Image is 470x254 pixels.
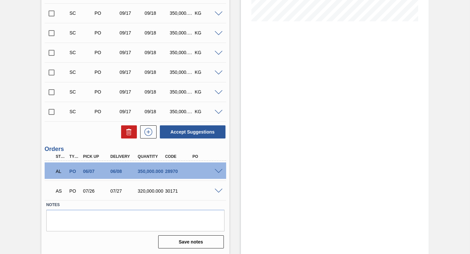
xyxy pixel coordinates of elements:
div: Code [163,154,193,159]
div: 07/27/2025 [109,188,139,194]
div: 09/18/2025 [143,109,170,114]
div: Suggestion Created [68,11,95,16]
div: 350,000.000 [168,109,195,114]
div: Suggestion Created [68,89,95,95]
button: Accept Suggestions [160,125,225,138]
div: Purchase order [93,50,120,55]
div: New suggestion [137,125,157,138]
div: Purchase order [68,188,81,194]
div: Delete Suggestions [118,125,137,138]
div: 350,000.000 [168,11,195,16]
div: KG [193,30,220,35]
p: AS [56,188,66,194]
div: 320,000.000 [136,188,166,194]
div: 09/17/2025 [118,11,145,16]
div: 09/18/2025 [143,70,170,75]
div: 06/07/2025 [81,169,111,174]
div: Suggestion Created [68,50,95,55]
div: Purchase order [93,70,120,75]
div: 07/26/2025 [81,188,111,194]
div: Suggestion Created [68,70,95,75]
div: 350,000.000 [168,89,195,95]
div: Suggestion Created [68,30,95,35]
div: Waiting for PO SAP [54,184,68,198]
div: KG [193,70,220,75]
div: Purchase order [93,109,120,114]
div: Type [68,154,81,159]
div: 09/18/2025 [143,11,170,16]
div: KG [193,109,220,114]
div: 09/18/2025 [143,50,170,55]
div: Quantity [136,154,166,159]
div: 09/17/2025 [118,89,145,95]
div: 30171 [163,188,193,194]
div: Purchase order [68,169,81,174]
p: AL [56,169,66,174]
div: 09/18/2025 [143,89,170,95]
div: PO [191,154,221,159]
div: 06/08/2025 [109,169,139,174]
div: 350,000.000 [136,169,166,174]
div: Accept Suggestions [157,125,226,139]
label: Notes [46,200,224,210]
div: 350,000.000 [168,50,195,55]
div: Step [54,154,68,159]
div: Purchase order [93,89,120,95]
div: 09/17/2025 [118,50,145,55]
div: Pick up [81,154,111,159]
h3: Orders [45,146,226,153]
div: KG [193,11,220,16]
div: Delivery [109,154,139,159]
div: KG [193,50,220,55]
div: Purchase order [93,30,120,35]
div: 09/17/2025 [118,109,145,114]
div: 09/18/2025 [143,30,170,35]
button: Save notes [158,235,224,248]
div: KG [193,89,220,95]
div: 09/17/2025 [118,70,145,75]
div: 09/17/2025 [118,30,145,35]
div: Awaiting Load Composition [54,164,68,179]
div: 28970 [163,169,193,174]
div: Purchase order [93,11,120,16]
div: 350,000.000 [168,30,195,35]
div: 350,000.000 [168,70,195,75]
div: Suggestion Created [68,109,95,114]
